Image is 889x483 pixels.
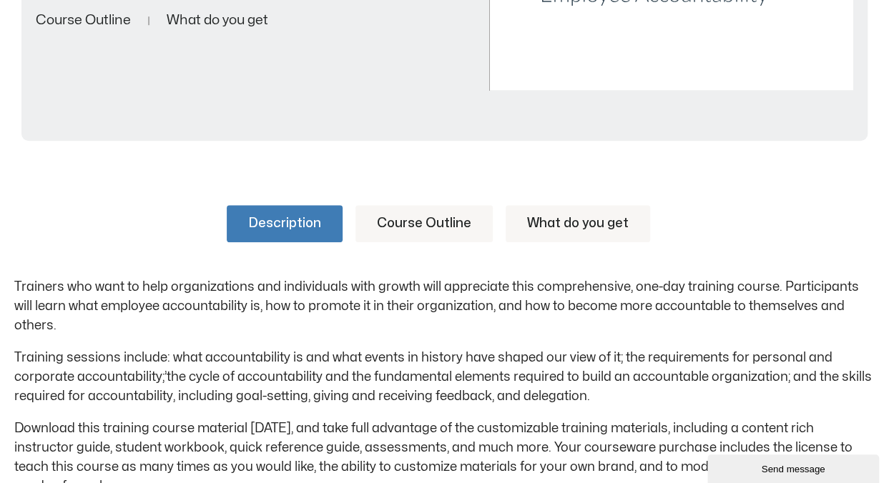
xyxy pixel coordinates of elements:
[355,205,493,242] a: Course Outline
[506,205,650,242] a: What do you get
[14,348,875,406] p: Training sessions include: what accountability is and what events in history have shaped our view...
[227,205,343,242] a: Description
[36,14,131,27] a: Course Outline
[167,14,268,27] a: What do you get
[707,452,882,483] iframe: chat widget
[14,277,875,335] p: Trainers who want to help organizations and individuals with growth will appreciate this comprehe...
